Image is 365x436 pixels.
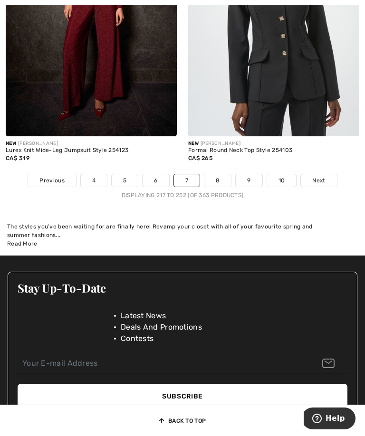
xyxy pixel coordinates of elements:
[267,174,297,187] a: 10
[121,310,166,322] span: Latest News
[6,140,177,147] div: [PERSON_NAME]
[6,155,29,161] span: CA$ 319
[174,174,200,187] a: 7
[121,333,154,344] span: Contests
[7,240,38,247] span: Read More
[188,141,199,146] span: New
[7,222,358,239] div: The styles you’ve been waiting for are finally here! Revamp your closet with all of your favourit...
[301,174,336,187] a: Next
[81,174,107,187] a: 4
[188,140,359,147] div: [PERSON_NAME]
[6,141,16,146] span: New
[18,384,347,409] button: Subscribe
[236,174,262,187] a: 9
[112,174,138,187] a: 5
[312,176,325,185] span: Next
[304,408,355,431] iframe: Opens a widget where you can find more information
[39,176,64,185] span: Previous
[188,147,359,154] div: Formal Round Neck Top Style 254103
[28,174,76,187] a: Previous
[204,174,231,187] a: 8
[143,174,169,187] a: 6
[18,282,347,294] h3: Stay Up-To-Date
[188,155,212,161] span: CA$ 265
[18,353,347,374] input: Your E-mail Address
[121,322,202,333] span: Deals And Promotions
[6,147,177,154] div: Lurex Knit Wide-Leg Jumpsuit Style 254123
